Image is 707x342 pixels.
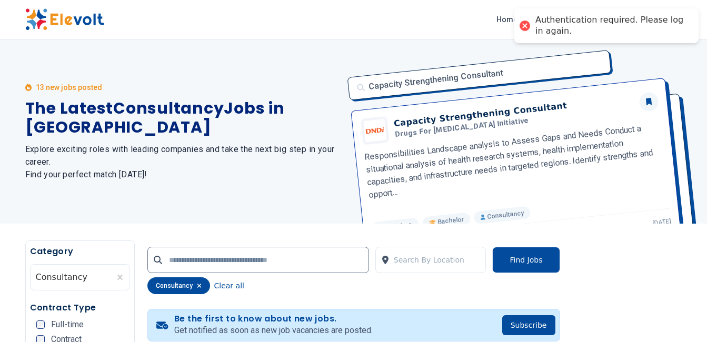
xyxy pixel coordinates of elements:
[30,301,130,314] h5: Contract Type
[36,320,45,329] input: Full-time
[535,15,688,37] div: Authentication required. Please log in again.
[214,277,244,294] button: Clear all
[147,277,210,294] div: consultancy
[502,315,555,335] button: Subscribe
[174,324,373,337] p: Get notified as soon as new job vacancies are posted.
[492,247,560,273] button: Find Jobs
[30,245,130,258] h5: Category
[25,99,341,137] h1: The Latest Consultancy Jobs in [GEOGRAPHIC_DATA]
[174,314,373,324] h4: Be the first to know about new jobs.
[36,82,102,93] p: 13 new jobs posted
[51,320,84,329] span: Full-time
[25,143,341,181] h2: Explore exciting roles with leading companies and take the next big step in your career. Find you...
[25,8,104,31] img: Elevolt
[492,11,522,28] a: Home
